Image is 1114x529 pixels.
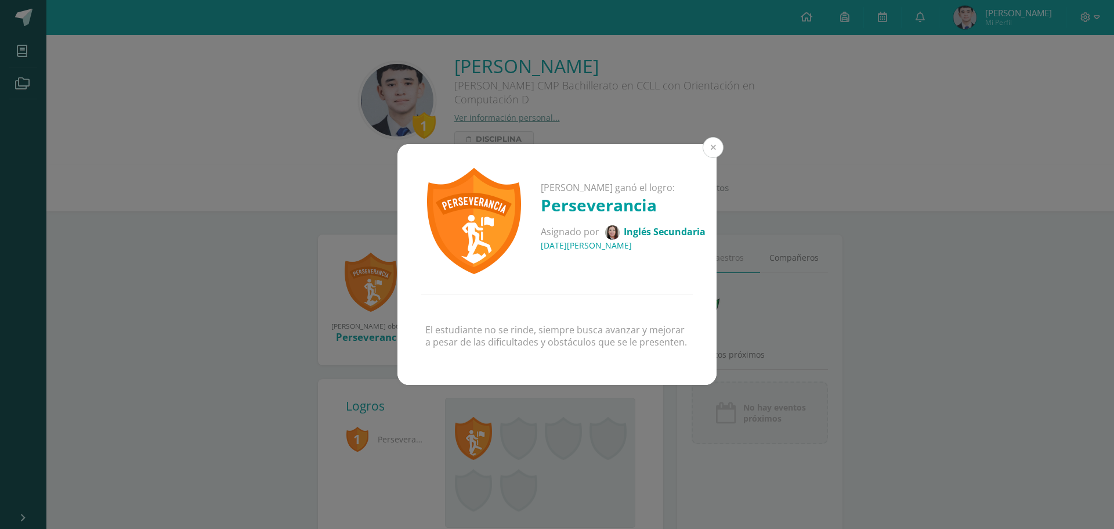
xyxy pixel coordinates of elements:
[425,324,689,348] p: El estudiante no se rinde, siempre busca avanzar y mejorar a pesar de las dificultades y obstácul...
[541,182,706,194] p: [PERSON_NAME] ganó el logro:
[624,225,706,238] span: Inglés Secundaria
[703,137,724,158] button: Close (Esc)
[541,240,706,251] h4: [DATE][PERSON_NAME]
[541,194,706,216] h1: Perseverancia
[541,225,706,240] p: Asignado por
[605,225,620,240] img: 16b4d183c7b071f898124e77524e9f2c.png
